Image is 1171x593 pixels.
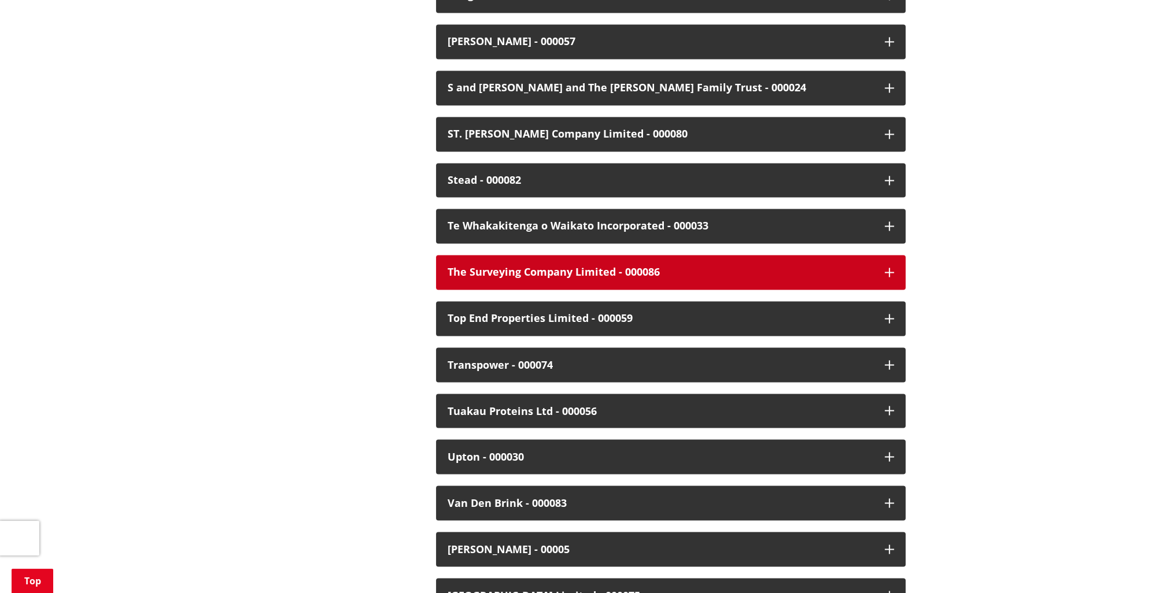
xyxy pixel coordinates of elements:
iframe: Messenger Launcher [1118,544,1159,586]
button: Transpower - 000074 [436,347,906,382]
button: Top End Properties Limited - 000059 [436,301,906,336]
button: Van Den Brink - 000083 [436,485,906,520]
div: Tuakau Proteins Ltd - 000056 [448,405,873,417]
button: Tuakau Proteins Ltd - 000056 [436,394,906,428]
div: ST. [PERSON_NAME] Company Limited - 000080 [448,128,873,140]
button: Upton - 000030 [436,439,906,474]
a: Top [12,569,53,593]
div: Top End Properties Limited - 000059 [448,313,873,324]
div: Te Whakakitenga o Waikato Incorporated - 000033 [448,220,873,232]
div: Van Den Brink - 000083 [448,497,873,509]
div: Stead - 000082 [448,175,873,186]
button: S and [PERSON_NAME] and The [PERSON_NAME] Family Trust - 000024 [436,71,906,105]
button: The Surveying Company Limited - 000086 [436,255,906,290]
button: Stead - 000082 [436,163,906,198]
div: Transpower - 000074 [448,359,873,370]
button: [PERSON_NAME] - 00005 [436,532,906,566]
div: The Surveying Company Limited - 000086 [448,266,873,278]
div: [PERSON_NAME] - 000057 [448,36,873,47]
div: [PERSON_NAME] - 00005 [448,543,873,555]
div: S and [PERSON_NAME] and The [PERSON_NAME] Family Trust - 000024 [448,82,873,94]
button: Te Whakakitenga o Waikato Incorporated - 000033 [436,209,906,243]
button: ST. [PERSON_NAME] Company Limited - 000080 [436,117,906,151]
button: [PERSON_NAME] - 000057 [436,24,906,59]
div: Upton - 000030 [448,451,873,462]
